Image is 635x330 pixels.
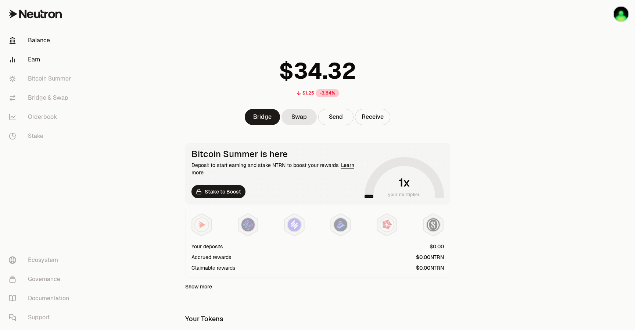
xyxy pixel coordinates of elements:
button: Receive [355,109,390,125]
a: Balance [3,31,79,50]
img: Mars Fragments [380,218,394,231]
div: Claimable rewards [191,264,235,272]
div: Your deposits [191,243,223,250]
a: Bitcoin Summer [3,69,79,88]
a: Swap [281,109,317,125]
a: Support [3,308,79,327]
a: Stake [3,127,79,146]
div: Deposit to start earning and stake NTRN to boost your rewards. [191,162,362,176]
a: Documentation [3,289,79,308]
a: Bridge [245,109,280,125]
img: NTRN [195,218,208,231]
a: Show more [185,283,212,290]
img: EtherFi Points [241,218,255,231]
a: Governance [3,270,79,289]
a: Ecosystem [3,251,79,270]
a: Earn [3,50,79,69]
a: Bridge & Swap [3,88,79,107]
div: -3.64% [316,89,339,97]
img: Ledger 1 Pass phrase [614,7,628,21]
div: Your Tokens [185,314,223,324]
img: Bedrock Diamonds [334,218,347,231]
img: Solv Points [288,218,301,231]
div: Bitcoin Summer is here [191,149,362,159]
div: $1.25 [302,90,314,96]
span: your multiplier [388,191,420,198]
a: Orderbook [3,107,79,127]
a: Stake to Boost [191,185,245,198]
div: Accrued rewards [191,253,231,261]
button: Send [318,109,354,125]
img: Structured Points [427,218,440,231]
